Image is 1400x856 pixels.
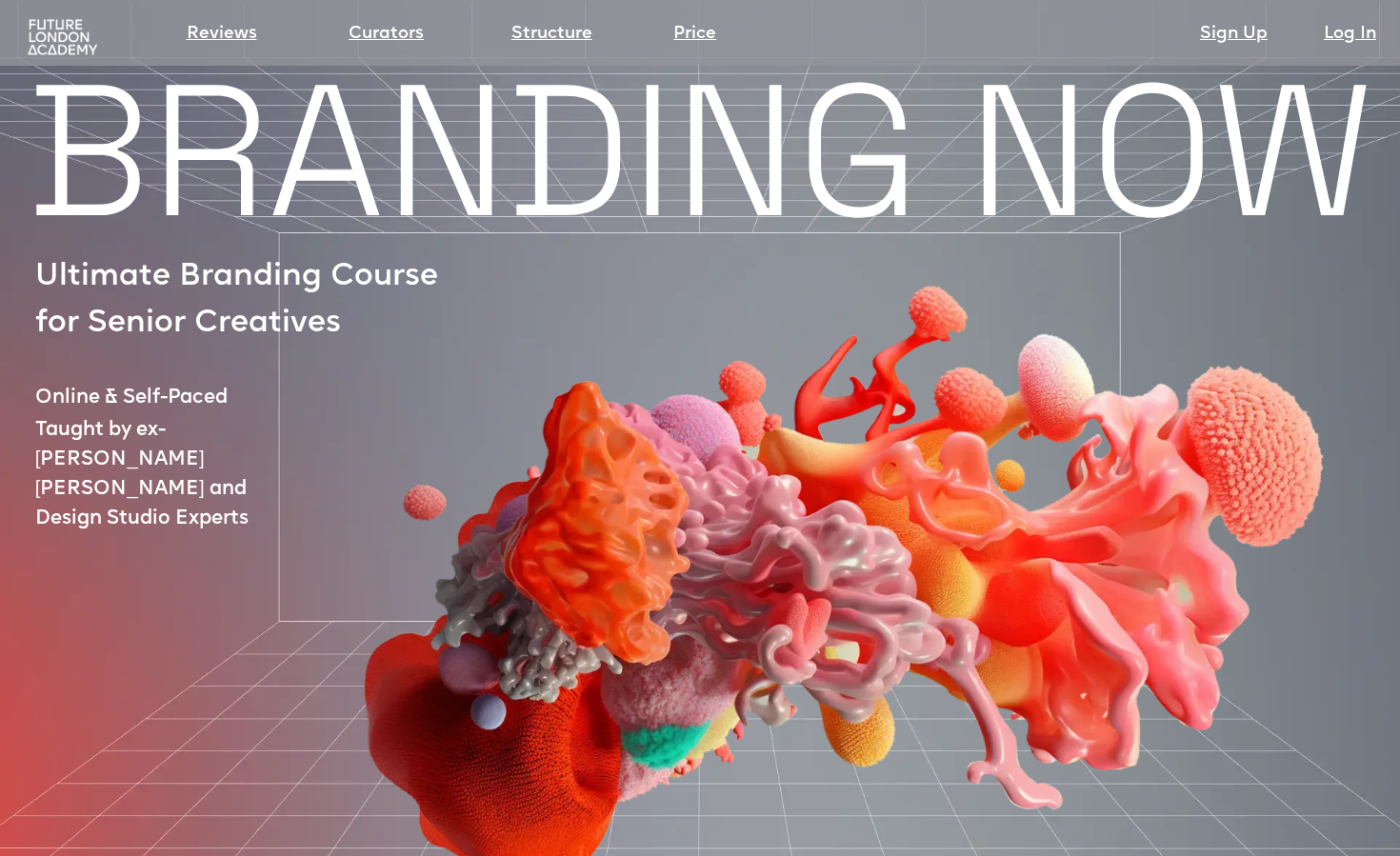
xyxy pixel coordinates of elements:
a: Reviews [187,21,257,48]
a: Price [673,21,716,48]
a: Sign Up [1200,21,1268,48]
a: Log In [1324,21,1376,48]
p: Taught by ex-[PERSON_NAME] [PERSON_NAME] and Design Studio Experts [35,416,315,534]
a: Curators [349,21,424,48]
p: Ultimate Branding Course for Senior Creatives [35,254,455,347]
a: Structure [511,21,592,48]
